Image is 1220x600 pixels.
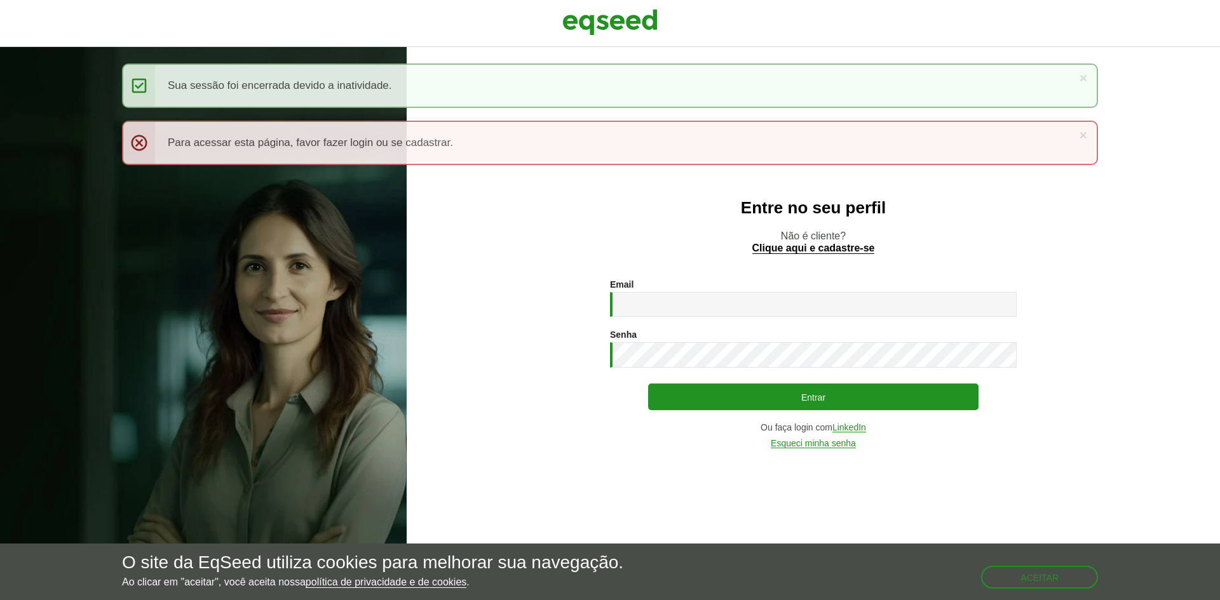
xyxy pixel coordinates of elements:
p: Ao clicar em "aceitar", você aceita nossa . [122,576,623,588]
a: Esqueci minha senha [771,439,856,448]
label: Senha [610,330,637,339]
div: Sua sessão foi encerrada devido a inatividade. [122,63,1098,108]
h2: Entre no seu perfil [432,199,1195,217]
p: Não é cliente? [432,230,1195,254]
a: Clique aqui e cadastre-se [752,243,875,254]
a: LinkedIn [832,423,866,432]
div: Para acessar esta página, favor fazer login ou se cadastrar. [122,121,1098,165]
a: × [1080,71,1087,84]
a: × [1080,128,1087,142]
a: política de privacidade e de cookies [306,577,467,588]
h5: O site da EqSeed utiliza cookies para melhorar sua navegação. [122,553,623,573]
label: Email [610,280,634,289]
div: Ou faça login com [610,423,1017,432]
img: EqSeed Logo [562,6,658,38]
button: Aceitar [981,566,1098,589]
button: Entrar [648,383,979,410]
